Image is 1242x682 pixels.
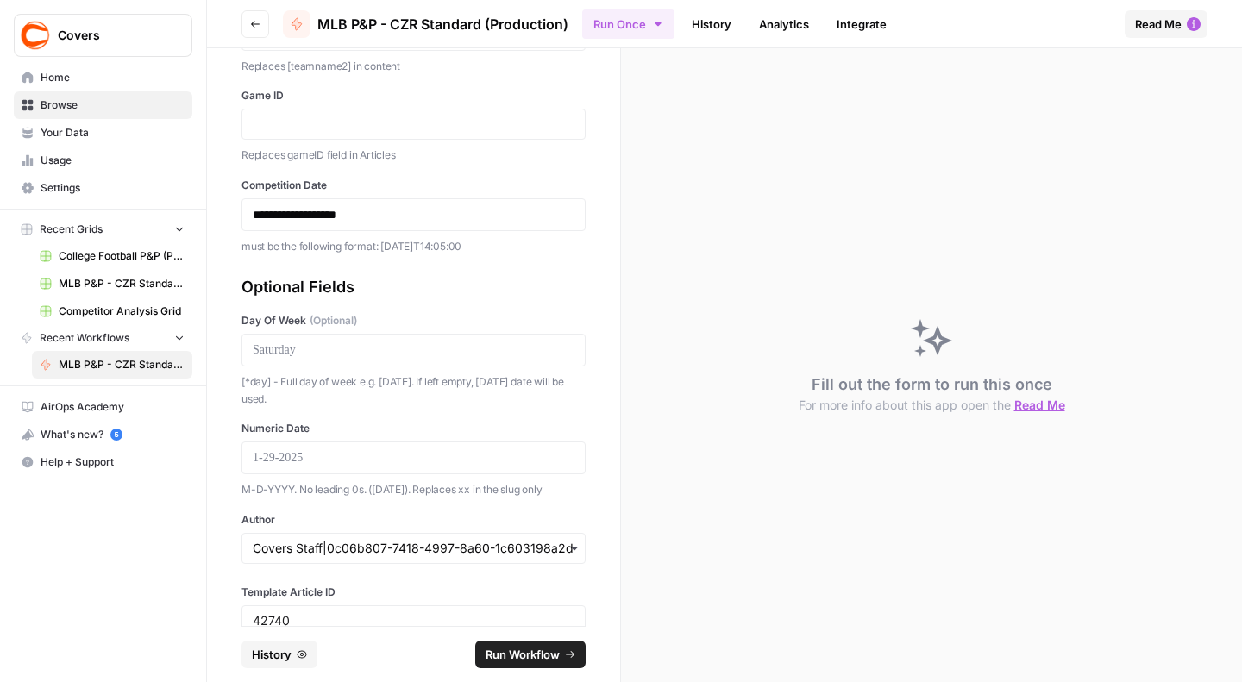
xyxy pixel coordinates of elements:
[681,10,742,38] a: History
[241,421,586,436] label: Numeric Date
[475,641,586,668] button: Run Workflow
[283,10,568,38] a: MLB P&P - CZR Standard (Production)
[32,242,192,270] a: College Football P&P (Production) Grid (2)
[241,238,586,255] p: must be the following format: [DATE]T14:05:00
[241,512,586,528] label: Author
[40,330,129,346] span: Recent Workflows
[40,222,103,237] span: Recent Grids
[241,58,586,75] p: Replaces [teamname2] in content
[14,14,192,57] button: Workspace: Covers
[14,147,192,174] a: Usage
[14,91,192,119] a: Browse
[241,178,586,193] label: Competition Date
[241,275,586,299] div: Optional Fields
[14,119,192,147] a: Your Data
[59,303,185,319] span: Competitor Analysis Grid
[582,9,674,39] button: Run Once
[749,10,819,38] a: Analytics
[41,180,185,196] span: Settings
[252,646,292,663] span: History
[14,174,192,202] a: Settings
[59,276,185,291] span: MLB P&P - CZR Standard (Production) Grid (5)
[799,397,1065,414] button: For more info about this app open the Read Me
[253,613,574,629] input: 42740
[241,585,586,600] label: Template Article ID
[59,357,185,372] span: MLB P&P - CZR Standard (Production)
[32,297,192,325] a: Competitor Analysis Grid
[241,481,586,498] p: M-D-YYYY. No leading 0s. ([DATE]). Replaces xx in the slug only
[241,313,586,328] label: Day Of Week
[15,422,191,447] div: What's new?
[317,14,568,34] span: MLB P&P - CZR Standard (Production)
[14,393,192,421] a: AirOps Academy
[1125,10,1207,38] button: Read Me
[114,430,118,439] text: 5
[41,454,185,470] span: Help + Support
[826,10,897,38] a: Integrate
[58,27,162,44] span: Covers
[110,429,122,441] a: 5
[14,421,192,448] button: What's new? 5
[241,373,586,407] p: [*day] - Full day of week e.g. [DATE]. If left empty, [DATE] date will be used.
[241,641,317,668] button: History
[41,97,185,113] span: Browse
[310,313,357,328] span: (Optional)
[241,88,586,103] label: Game ID
[241,147,586,164] p: Replaces gameID field in Articles
[20,20,51,51] img: Covers Logo
[1014,397,1065,412] span: Read Me
[1135,16,1182,33] span: Read Me
[14,325,192,351] button: Recent Workflows
[14,216,192,242] button: Recent Grids
[486,646,560,663] span: Run Workflow
[41,125,185,141] span: Your Data
[32,270,192,297] a: MLB P&P - CZR Standard (Production) Grid (5)
[32,351,192,379] a: MLB P&P - CZR Standard (Production)
[799,372,1065,414] div: Fill out the form to run this once
[14,448,192,476] button: Help + Support
[41,153,185,168] span: Usage
[41,70,185,85] span: Home
[253,540,574,557] input: Covers Staff|0c06b807-7418-4997-8a60-1c603198a2db
[59,248,185,264] span: College Football P&P (Production) Grid (2)
[14,64,192,91] a: Home
[41,399,185,415] span: AirOps Academy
